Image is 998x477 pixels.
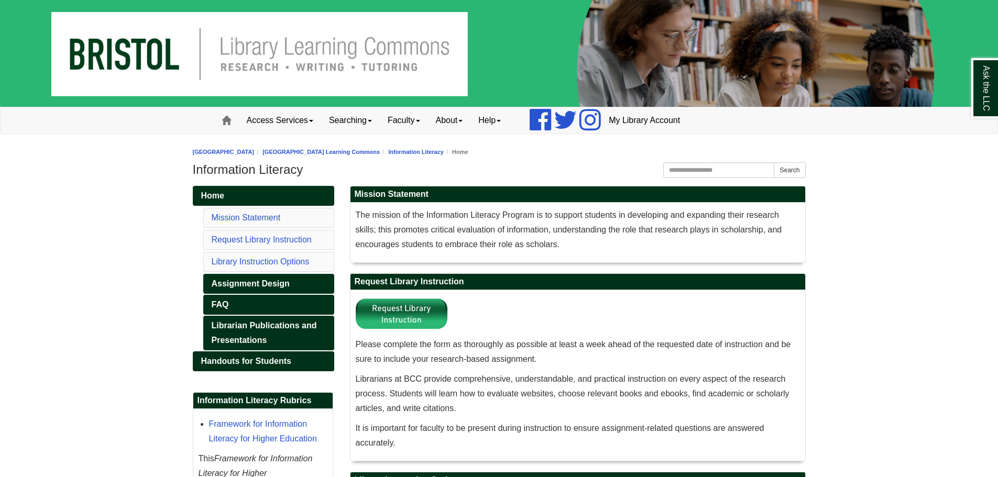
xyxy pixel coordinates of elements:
a: Handouts for Students [193,351,334,371]
li: Home [444,147,468,157]
a: Access Services [239,107,321,134]
span: Librarians at BCC provide comprehensive, understandable, and practical instruction on every aspec... [356,374,789,413]
span: Handouts for Students [201,357,291,365]
span: Home [201,191,224,200]
a: [GEOGRAPHIC_DATA] Learning Commons [262,149,380,155]
a: About [428,107,471,134]
h2: Information Literacy Rubrics [193,393,333,409]
a: My Library Account [601,107,688,134]
a: Library Instruction Options [212,257,310,266]
a: Information Literacy [388,149,444,155]
a: [GEOGRAPHIC_DATA] [193,149,255,155]
span: It is important for faculty to be present during instruction to ensure assignment-related questio... [356,424,764,447]
a: Searching [321,107,380,134]
span: The mission of the Information Literacy Program is to support students in developing and expandin... [356,210,782,249]
a: Faculty [380,107,428,134]
img: Library Instruction Button [356,295,447,332]
a: Assignment Design [203,274,334,294]
h1: Information Literacy [193,162,806,177]
nav: breadcrumb [193,147,806,157]
h2: Request Library Instruction [350,274,805,290]
a: Home [193,186,334,206]
a: Help [470,107,509,134]
a: Librarian Publications and Presentations [203,316,334,350]
span: Please complete the form as thoroughly as possible at least a week ahead of the requested date of... [356,340,791,363]
h2: Mission Statement [350,186,805,203]
a: Request Library Instruction [212,235,312,244]
button: Search [774,162,805,178]
a: FAQ [203,295,334,315]
a: Framework for Information Literacy for Higher Education [209,419,317,443]
a: Mission Statement [212,213,281,222]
